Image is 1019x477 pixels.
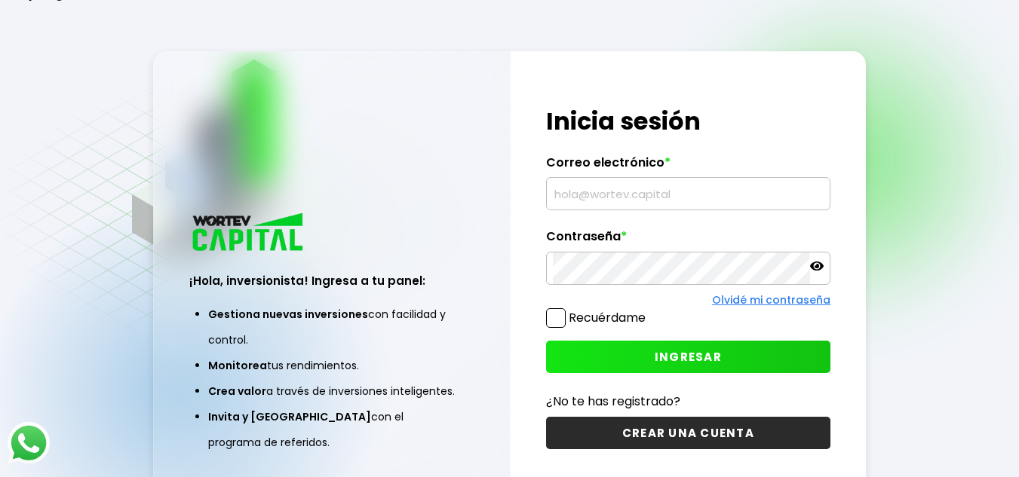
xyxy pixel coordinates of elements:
button: CREAR UNA CUENTA [546,417,831,449]
span: INGRESAR [655,349,722,365]
li: con facilidad y control. [208,301,456,353]
li: a través de inversiones inteligentes. [208,378,456,404]
a: Olvidé mi contraseña [712,292,830,307]
h3: ¡Hola, inversionista! Ingresa a tu panel: [189,272,474,289]
input: hola@wortev.capital [553,178,824,209]
label: Recuérdame [569,309,646,326]
li: tus rendimientos. [208,353,456,378]
span: Monitorea [208,358,267,373]
p: ¿No te has registrado? [546,392,831,411]
h1: Inicia sesión [546,103,831,139]
img: logo_wortev_capital [189,211,308,255]
label: Correo electrónico [546,155,831,178]
span: Crea valor [208,384,266,399]
button: INGRESAR [546,341,831,373]
a: ¿No te has registrado?CREAR UNA CUENTA [546,392,831,449]
span: Invita y [GEOGRAPHIC_DATA] [208,409,371,424]
li: con el programa de referidos. [208,404,456,455]
span: Gestiona nuevas inversiones [208,307,368,322]
label: Contraseña [546,229,831,252]
img: logos_whatsapp-icon.242b2217.svg [8,422,50,464]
